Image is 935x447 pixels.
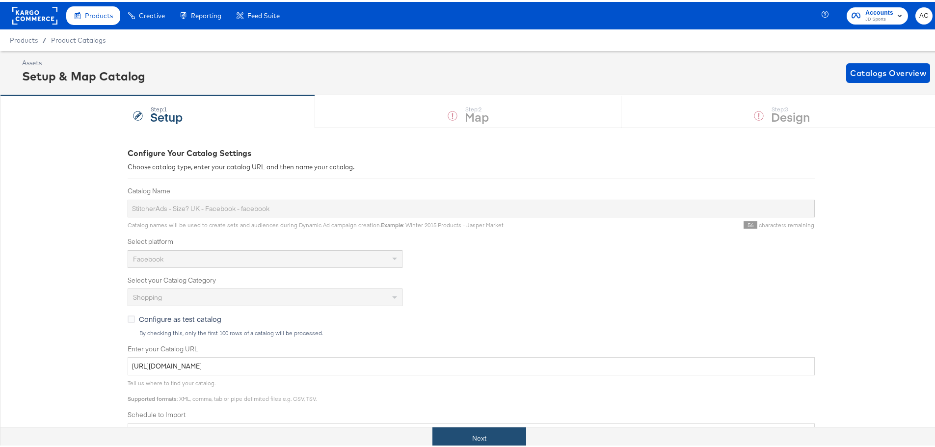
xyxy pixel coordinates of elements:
strong: Setup [150,106,183,123]
label: Enter your Catalog URL [128,342,815,352]
span: Products [85,10,113,18]
span: Reporting [191,10,221,18]
span: Facebook [133,253,163,262]
div: Setup & Map Catalog [22,66,145,82]
span: Configure as test catalog [139,312,221,322]
span: JD Sports [865,14,893,22]
strong: Supported formats [128,393,177,400]
label: Select platform [128,235,815,244]
div: Assets [22,56,145,66]
input: Name your catalog e.g. My Dynamic Product Catalog [128,198,815,216]
span: Catalog names will be used to create sets and audiences during Dynamic Ad campaign creation. : Wi... [128,219,504,227]
span: / [38,34,51,42]
input: Enter Catalog URL, e.g. http://www.example.com/products.xml [128,355,815,373]
strong: Example [381,219,403,227]
span: Catalogs Overview [850,64,926,78]
button: AccountsJD Sports [847,5,908,23]
label: Catalog Name [128,184,815,194]
span: Feed Suite [247,10,280,18]
label: Schedule to Import [128,408,815,418]
div: By checking this, only the first 100 rows of a catalog will be processed. [139,328,815,335]
span: Tell us where to find your catalog. : XML, comma, tab or pipe delimited files e.g. CSV, TSV. [128,377,317,400]
span: Shopping [133,291,162,300]
span: Creative [139,10,165,18]
a: Product Catalogs [51,34,106,42]
span: AC [919,8,929,20]
button: AC [915,5,933,23]
div: Choose catalog type, enter your catalog URL and then name your catalog. [128,160,815,170]
div: characters remaining [504,219,815,227]
label: Select your Catalog Category [128,274,815,283]
span: Accounts [865,6,893,16]
span: 56 [744,219,757,227]
button: Catalogs Overview [846,61,930,81]
div: Configure Your Catalog Settings [128,146,815,157]
span: Products [10,34,38,42]
div: Step: 1 [150,104,183,111]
